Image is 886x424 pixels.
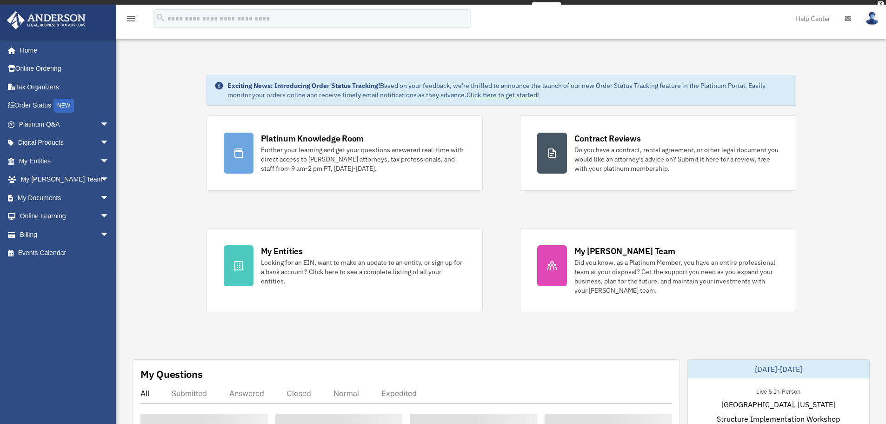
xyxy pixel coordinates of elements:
[574,145,779,173] div: Do you have a contract, rental agreement, or other legal document you would like an attorney's ad...
[126,16,137,24] a: menu
[261,145,466,173] div: Further your learning and get your questions answered real-time with direct access to [PERSON_NAM...
[7,41,119,60] a: Home
[53,99,74,113] div: NEW
[261,133,364,144] div: Platinum Knowledge Room
[688,360,869,378] div: [DATE]-[DATE]
[333,389,359,398] div: Normal
[100,170,119,189] span: arrow_drop_down
[261,245,303,257] div: My Entities
[155,13,166,23] i: search
[381,389,417,398] div: Expedited
[100,188,119,208] span: arrow_drop_down
[140,389,149,398] div: All
[100,152,119,171] span: arrow_drop_down
[7,96,123,115] a: Order StatusNEW
[126,13,137,24] i: menu
[520,228,796,312] a: My [PERSON_NAME] Team Did you know, as a Platinum Member, you have an entire professional team at...
[207,228,483,312] a: My Entities Looking for an EIN, want to make an update to an entity, or sign up for a bank accoun...
[286,389,311,398] div: Closed
[100,134,119,153] span: arrow_drop_down
[7,225,123,244] a: Billingarrow_drop_down
[229,389,264,398] div: Answered
[7,115,123,134] a: Platinum Q&Aarrow_drop_down
[721,399,835,410] span: [GEOGRAPHIC_DATA], [US_STATE]
[574,245,675,257] div: My [PERSON_NAME] Team
[100,225,119,244] span: arrow_drop_down
[7,244,123,262] a: Events Calendar
[227,81,788,100] div: Based on your feedback, we're thrilled to announce the launch of our new Order Status Tracking fe...
[7,170,123,189] a: My [PERSON_NAME] Teamarrow_drop_down
[520,115,796,191] a: Contract Reviews Do you have a contract, rental agreement, or other legal document you would like...
[4,11,88,29] img: Anderson Advisors Platinum Portal
[140,367,203,381] div: My Questions
[7,152,123,170] a: My Entitiesarrow_drop_down
[574,258,779,295] div: Did you know, as a Platinum Member, you have an entire professional team at your disposal? Get th...
[7,188,123,207] a: My Documentsarrow_drop_down
[466,91,539,99] a: Click Here to get started!
[261,258,466,286] div: Looking for an EIN, want to make an update to an entity, or sign up for a bank account? Click her...
[574,133,641,144] div: Contract Reviews
[865,12,879,25] img: User Pic
[878,1,884,7] div: close
[749,386,808,396] div: Live & In-Person
[172,389,207,398] div: Submitted
[100,115,119,134] span: arrow_drop_down
[7,78,123,96] a: Tax Organizers
[227,81,380,90] strong: Exciting News: Introducing Order Status Tracking!
[7,60,123,78] a: Online Ordering
[207,115,483,191] a: Platinum Knowledge Room Further your learning and get your questions answered real-time with dire...
[532,2,561,13] a: survey
[7,134,123,152] a: Digital Productsarrow_drop_down
[7,207,123,226] a: Online Learningarrow_drop_down
[100,207,119,226] span: arrow_drop_down
[325,2,528,13] div: Get a chance to win 6 months of Platinum for free just by filling out this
